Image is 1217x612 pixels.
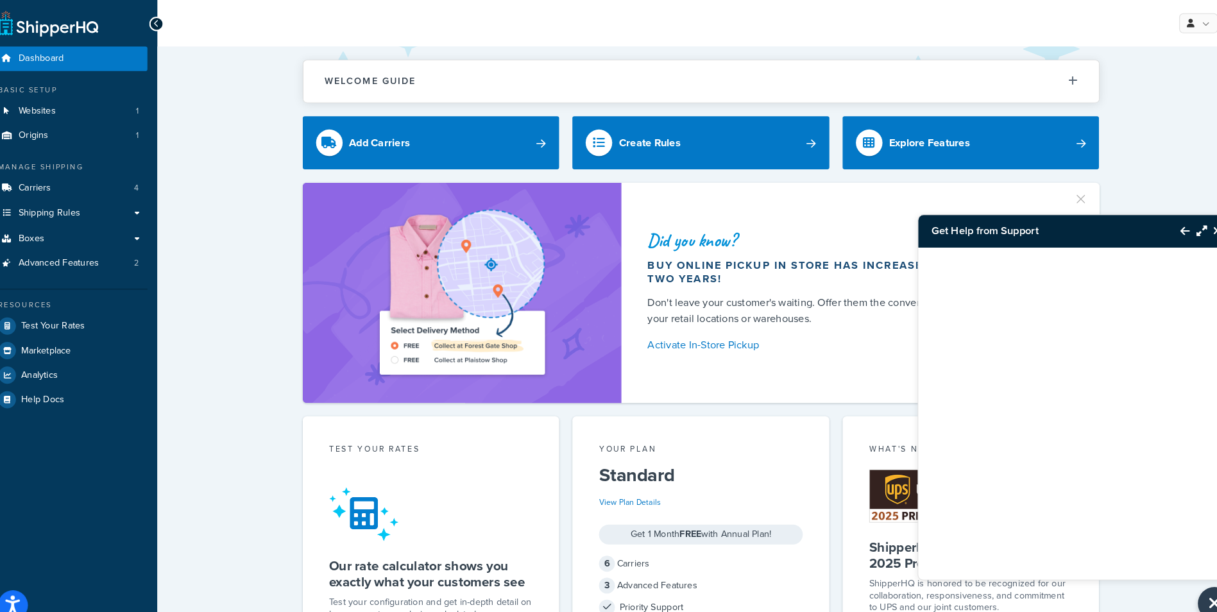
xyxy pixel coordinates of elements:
[10,351,157,374] a: Analytics
[641,285,1046,316] div: Don't leave your customer's waiting. Offer them the convenience of local pickup at any of your re...
[10,327,157,350] a: Marketplace
[333,576,530,599] div: Test your configuration and get in-depth detail on how your rates are being calculated.
[10,119,157,143] li: Origins
[146,126,149,137] span: 1
[33,102,69,113] span: Websites
[352,129,411,147] div: Add Carriers
[146,102,149,113] span: 1
[593,536,790,554] div: Carriers
[1164,208,1181,238] button: Maximize Resource Center
[1143,208,1164,238] button: Back to Resource Center
[671,509,692,523] strong: FREE
[10,170,157,194] a: Carriers4
[307,112,556,164] a: Add Carriers
[345,196,577,370] img: ad-shirt-map-b0359fc47e01cab431d101c4b569394f6a03f54285957d908178d52f29eb9668.png
[641,223,1046,241] div: Did you know?
[10,96,157,119] a: Websites1
[10,81,157,92] div: Basic Setup
[10,242,157,266] a: Advanced Features2
[1172,567,1204,599] button: Close Resource Center
[855,558,1051,593] p: ShipperHQ is honored to be recognized for our collaboration, responsiveness, and commitment to UP...
[10,303,157,327] a: Test Your Rates
[10,45,157,69] a: Dashboard
[10,219,157,242] a: Boxes
[593,449,790,470] h5: Standard
[10,194,157,218] a: Shipping Rules
[10,170,157,194] li: Carriers
[33,126,62,137] span: Origins
[35,310,97,321] span: Test Your Rates
[593,479,653,491] a: View Plan Details
[35,381,77,392] span: Help Docs
[33,225,58,236] span: Boxes
[144,249,149,260] span: 2
[10,289,157,300] div: Resources
[593,507,790,526] div: Get 1 Month with Annual Plan!
[308,58,1077,99] button: Welcome Guide
[855,428,1051,443] div: What's New
[35,334,83,344] span: Marketplace
[593,428,790,443] div: Your Plan
[333,428,530,443] div: Test your rates
[641,250,1046,276] div: Buy online pickup in store has increased 500% in the past two years!
[333,539,530,570] h5: Our rate calculator shows you exactly what your customers see
[593,578,790,596] div: Priority Support
[35,357,71,368] span: Analytics
[641,325,1046,343] a: Activate In-Store Pickup
[568,112,816,164] a: Create Rules
[593,537,609,552] span: 6
[10,375,157,398] a: Help Docs
[613,129,672,147] div: Create Rules
[1181,216,1204,231] button: Close Resource Center
[902,239,1204,560] iframe: Chat Widget
[10,119,157,143] a: Origins1
[10,156,157,167] div: Manage Shipping
[144,176,149,187] span: 4
[33,51,76,62] span: Dashboard
[10,96,157,119] li: Websites
[10,242,157,266] li: Advanced Features
[855,521,1051,552] h5: ShipperHQ Receives UPS Ready® 2025 Premier Partner Award
[33,201,92,212] span: Shipping Rules
[874,129,952,147] div: Explore Features
[829,112,1077,164] a: Explore Features
[593,557,790,575] div: Advanced Features
[593,558,609,574] span: 3
[33,249,110,260] span: Advanced Features
[33,176,64,187] span: Carriers
[902,208,1143,239] h3: Get Help from Support
[328,74,417,83] h2: Welcome Guide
